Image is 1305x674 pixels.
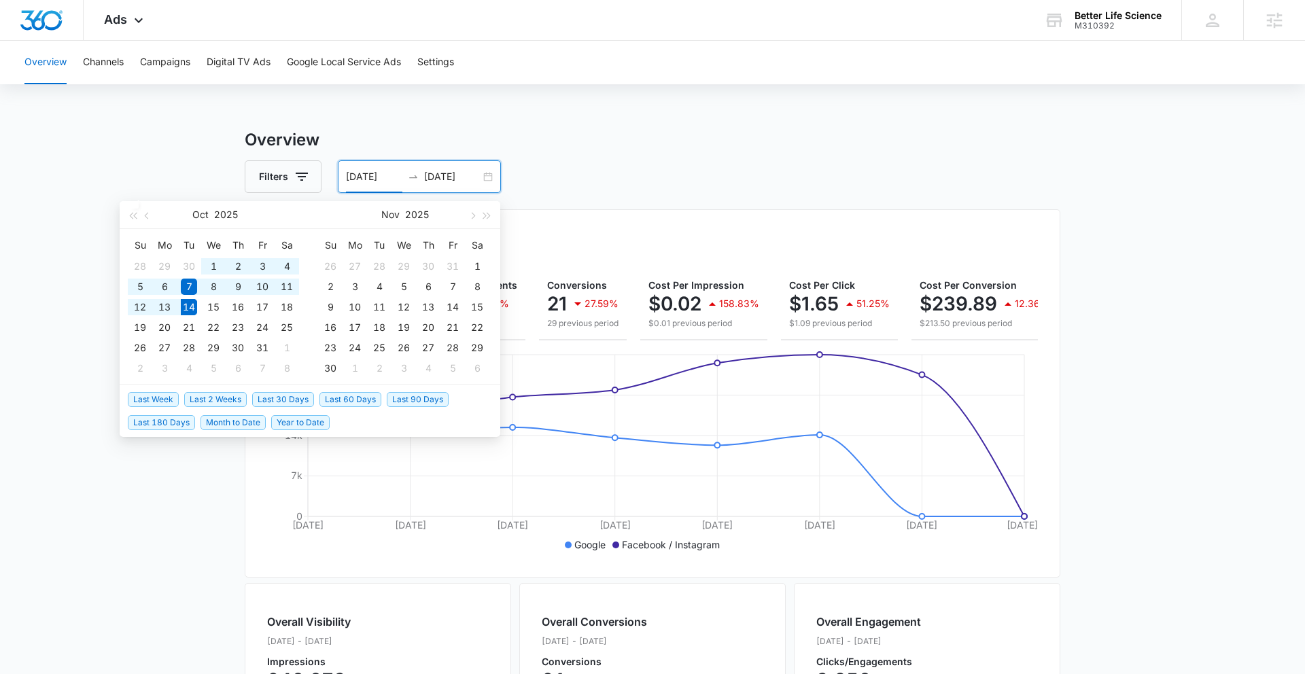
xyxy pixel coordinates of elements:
th: Tu [367,234,391,256]
div: 2 [230,258,246,274]
td: 2025-11-05 [391,277,416,297]
p: Google [574,537,606,552]
td: 2025-11-10 [343,297,367,317]
div: 31 [445,258,461,274]
span: to [408,171,419,182]
h2: Overall Engagement [816,614,925,630]
span: Conversions [547,279,607,291]
div: Domain: [DOMAIN_NAME] [35,35,150,46]
div: 5 [396,279,412,295]
td: 2025-10-27 [343,256,367,277]
td: 2025-10-26 [318,256,343,277]
td: 2025-10-29 [201,338,226,358]
div: 5 [132,279,148,295]
div: 29 [156,258,173,274]
div: Domain Overview [52,80,122,89]
p: $0.02 [648,293,701,315]
th: We [201,234,226,256]
td: 2025-10-06 [152,277,177,297]
button: Settings [417,41,454,84]
div: 4 [371,279,387,295]
h3: Overview [245,128,1060,152]
img: logo_orange.svg [22,22,33,33]
p: 29 previous period [547,317,619,330]
td: 2025-11-05 [201,358,226,378]
h2: Overall Conversions [542,614,647,630]
td: 2025-10-31 [250,338,275,358]
input: End date [424,169,481,184]
td: 2025-10-20 [152,317,177,338]
div: 24 [347,340,363,356]
td: 2025-10-14 [177,297,201,317]
td: 2025-10-16 [226,297,250,317]
div: 29 [396,258,412,274]
td: 2025-11-17 [343,317,367,338]
div: 10 [254,279,271,295]
div: 31 [254,340,271,356]
div: 22 [205,319,222,336]
td: 2025-10-04 [275,256,299,277]
div: 30 [181,258,197,274]
td: 2025-11-03 [152,358,177,378]
div: 17 [347,319,363,336]
td: 2025-12-05 [440,358,465,378]
button: Oct [192,201,209,228]
td: 2025-11-18 [367,317,391,338]
p: 27.59% [585,299,619,308]
span: Cost Per Click [789,279,855,291]
td: 2025-11-13 [416,297,440,317]
div: 5 [445,360,461,376]
tspan: 7k [291,469,302,481]
td: 2025-10-27 [152,338,177,358]
td: 2025-10-13 [152,297,177,317]
th: Su [128,234,152,256]
td: 2025-11-14 [440,297,465,317]
td: 2025-10-07 [177,277,201,297]
td: 2025-11-21 [440,317,465,338]
button: Google Local Service Ads [287,41,401,84]
div: 6 [469,360,485,376]
div: 23 [322,340,338,356]
div: 6 [420,279,436,295]
td: 2025-10-30 [226,338,250,358]
p: [DATE] - [DATE] [267,635,400,648]
button: 2025 [405,201,429,228]
tspan: [DATE] [701,519,733,531]
td: 2025-12-04 [416,358,440,378]
div: 19 [396,319,412,336]
p: $0.01 previous period [648,317,759,330]
span: Last Week [128,392,179,407]
td: 2025-11-23 [318,338,343,358]
tspan: [DATE] [497,519,528,531]
p: $213.50 previous period [920,317,1049,330]
th: Mo [152,234,177,256]
span: Last 180 Days [128,415,195,430]
div: 27 [156,340,173,356]
div: 28 [445,340,461,356]
div: 6 [230,360,246,376]
td: 2025-11-15 [465,297,489,317]
td: 2025-11-08 [465,277,489,297]
tspan: [DATE] [906,519,937,531]
span: Cost Per Impression [648,279,744,291]
td: 2025-10-28 [367,256,391,277]
p: Facebook / Instagram [622,537,720,552]
div: 8 [469,279,485,295]
th: Su [318,234,343,256]
div: Keywords by Traffic [150,80,229,89]
td: 2025-10-28 [177,338,201,358]
td: 2025-10-08 [201,277,226,297]
span: Last 30 Days [252,392,314,407]
td: 2025-11-02 [318,277,343,297]
span: Month to Date [201,415,266,430]
td: 2025-11-16 [318,317,343,338]
td: 2025-10-11 [275,277,299,297]
div: 28 [132,258,148,274]
th: Sa [275,234,299,256]
div: 7 [445,279,461,295]
th: Tu [177,234,201,256]
div: 23 [230,319,246,336]
div: 14 [181,299,197,315]
button: Overview [24,41,67,84]
div: 8 [205,279,222,295]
